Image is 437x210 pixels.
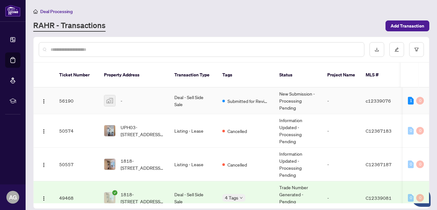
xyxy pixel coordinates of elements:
[391,21,424,31] span: Add Transaction
[41,162,46,167] img: Logo
[369,42,384,57] button: download
[225,194,238,201] span: 4 Tags
[409,42,424,57] button: filter
[385,20,429,31] button: Add Transaction
[416,127,424,135] div: 0
[5,5,20,17] img: logo
[39,126,49,136] button: Logo
[121,157,164,171] span: 1818-[STREET_ADDRESS][PERSON_NAME]
[227,161,247,168] span: Cancelled
[322,148,361,181] td: -
[9,193,17,202] span: AG
[217,63,274,88] th: Tags
[366,98,391,104] span: c12339076
[416,194,424,202] div: 0
[274,148,322,181] td: Information Updated - Processing Pending
[169,63,217,88] th: Transaction Type
[408,194,414,202] div: 0
[54,63,99,88] th: Ticket Number
[274,63,322,88] th: Status
[389,42,404,57] button: edit
[416,97,424,105] div: 0
[104,95,115,106] img: thumbnail-img
[54,148,99,181] td: 50557
[99,63,169,88] th: Property Address
[121,97,122,104] span: -
[414,47,419,52] span: filter
[227,128,247,135] span: Cancelled
[408,127,414,135] div: 0
[408,160,414,168] div: 0
[169,88,217,114] td: Deal - Sell Side Sale
[408,97,414,105] div: 1
[104,125,115,136] img: thumbnail-img
[54,88,99,114] td: 56190
[104,159,115,170] img: thumbnail-img
[375,47,379,52] span: download
[121,124,164,138] span: UPH03-[STREET_ADDRESS][PERSON_NAME]
[40,9,73,14] span: Deal Processing
[274,88,322,114] td: New Submission - Processing Pending
[169,114,217,148] td: Listing - Lease
[104,192,115,203] img: thumbnail-img
[41,129,46,134] img: Logo
[361,63,399,88] th: MLS #
[322,114,361,148] td: -
[394,47,399,52] span: edit
[39,96,49,106] button: Logo
[33,20,106,32] a: RAHR - Transactions
[39,193,49,203] button: Logo
[322,88,361,114] td: -
[112,190,117,195] span: check-circle
[41,99,46,104] img: Logo
[227,97,269,105] span: Submitted for Review
[39,159,49,169] button: Logo
[169,148,217,181] td: Listing - Lease
[366,195,392,201] span: C12339081
[33,9,38,14] span: home
[366,128,392,134] span: C12367183
[366,161,392,167] span: C12367187
[274,114,322,148] td: Information Updated - Processing Pending
[54,114,99,148] td: 50574
[121,191,164,205] span: 1818-[STREET_ADDRESS][PERSON_NAME]
[41,196,46,201] img: Logo
[416,160,424,168] div: 0
[322,63,361,88] th: Project Name
[240,196,243,199] span: down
